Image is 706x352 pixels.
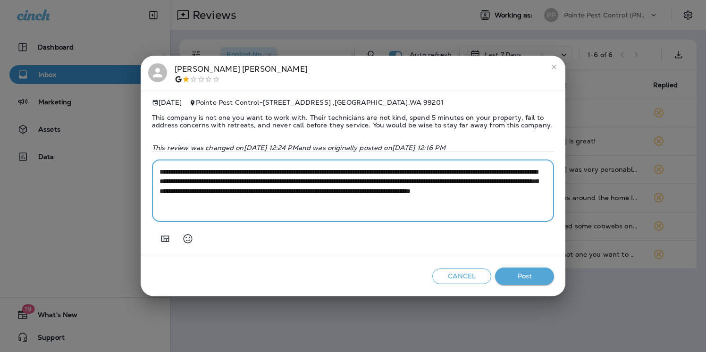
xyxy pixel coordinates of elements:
span: Pointe Pest Control - [STREET_ADDRESS] , [GEOGRAPHIC_DATA] , WA 99201 [196,98,444,107]
button: Add in a premade template [156,229,175,248]
button: Post [495,268,554,285]
button: close [546,59,562,75]
span: [DATE] [152,99,182,107]
div: [PERSON_NAME] [PERSON_NAME] [175,63,308,83]
button: Cancel [432,268,491,284]
span: and was originally posted on [DATE] 12:16 PM [298,143,445,152]
button: Select an emoji [178,229,197,248]
span: This company is not one you want to work with. Their technicians are not kind, spend 5 minutes on... [152,106,554,136]
p: This review was changed on [DATE] 12:24 PM [152,144,554,151]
